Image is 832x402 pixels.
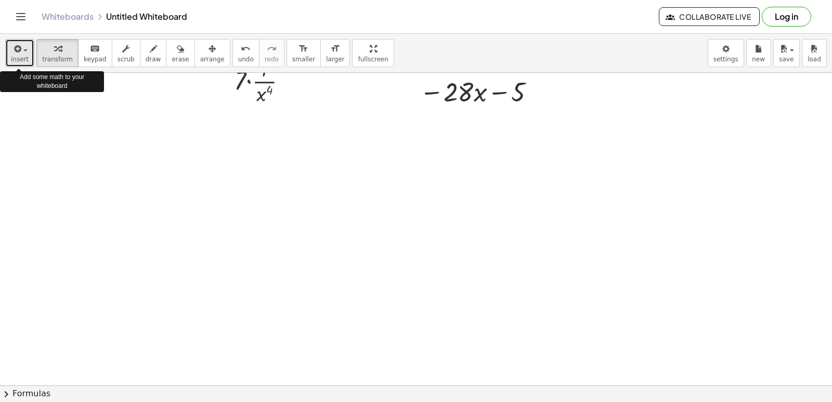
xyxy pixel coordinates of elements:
button: Toggle navigation [12,8,29,25]
button: settings [708,39,744,67]
button: load [802,39,827,67]
span: settings [713,56,738,63]
i: format_size [330,43,340,55]
span: save [779,56,794,63]
span: keypad [84,56,107,63]
a: Whiteboards [42,11,94,22]
span: larger [326,56,344,63]
button: new [746,39,771,67]
button: scrub [112,39,140,67]
span: insert [11,56,29,63]
span: fullscreen [358,56,388,63]
button: save [773,39,800,67]
button: undoundo [232,39,259,67]
span: undo [238,56,254,63]
span: new [752,56,765,63]
button: draw [140,39,167,67]
span: load [808,56,821,63]
button: keyboardkeypad [78,39,112,67]
span: smaller [292,56,315,63]
span: redo [265,56,279,63]
button: format_sizesmaller [287,39,321,67]
span: draw [146,56,161,63]
i: undo [241,43,251,55]
i: redo [267,43,277,55]
i: format_size [298,43,308,55]
button: format_sizelarger [320,39,350,67]
button: redoredo [259,39,284,67]
span: transform [42,56,73,63]
button: insert [5,39,34,67]
button: fullscreen [352,39,394,67]
button: Collaborate Live [659,7,760,26]
span: scrub [118,56,135,63]
span: erase [172,56,189,63]
button: transform [36,39,79,67]
button: erase [166,39,194,67]
i: keyboard [90,43,100,55]
span: arrange [200,56,225,63]
button: Log in [762,7,811,27]
button: arrange [194,39,230,67]
span: Collaborate Live [668,12,751,21]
